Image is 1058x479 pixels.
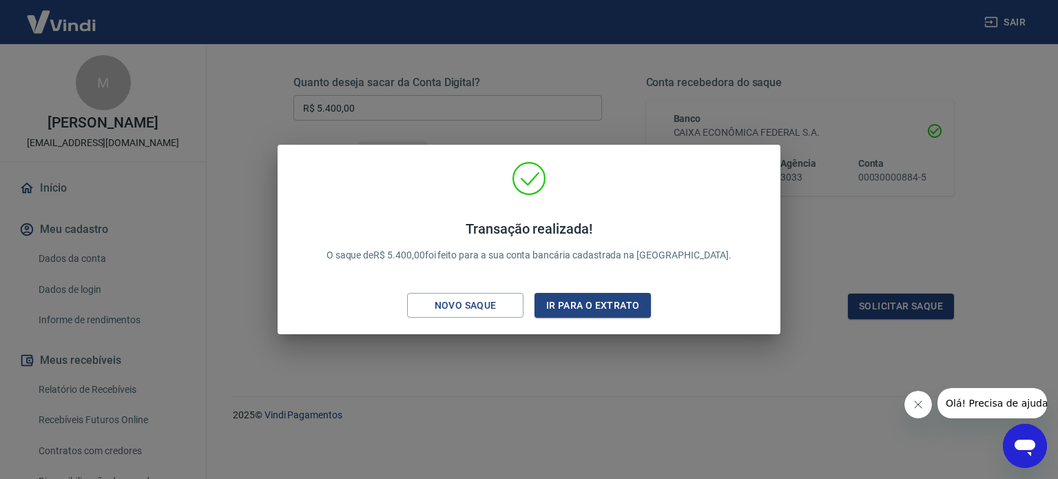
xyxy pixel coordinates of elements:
[418,297,513,314] div: Novo saque
[326,221,732,237] h4: Transação realizada!
[1003,424,1047,468] iframe: Botão para abrir a janela de mensagens
[8,10,116,21] span: Olá! Precisa de ajuda?
[407,293,523,318] button: Novo saque
[904,391,932,418] iframe: Fechar mensagem
[535,293,651,318] button: Ir para o extrato
[326,221,732,263] p: O saque de R$ 5.400,00 foi feito para a sua conta bancária cadastrada na [GEOGRAPHIC_DATA].
[937,388,1047,418] iframe: Mensagem da empresa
